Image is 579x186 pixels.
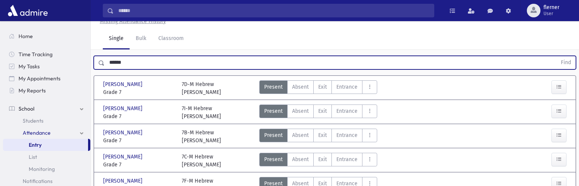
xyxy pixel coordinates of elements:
div: 7B-M Hebrew [PERSON_NAME] [182,129,221,144]
span: Monitoring [29,166,55,172]
a: Students [3,115,90,127]
span: [PERSON_NAME] [103,177,144,185]
a: Attendance [3,127,90,139]
span: Students [23,117,43,124]
span: Absent [292,131,309,139]
a: Classroom [152,28,190,49]
span: Grade 7 [103,88,174,96]
input: Search [114,4,434,17]
span: List [29,154,37,160]
a: Time Tracking [3,48,90,60]
span: My Reports [19,87,46,94]
span: User [543,11,559,17]
span: [PERSON_NAME] [103,80,144,88]
span: Entrance [336,131,358,139]
u: Missing Attendance History [100,18,166,25]
span: Exit [318,107,327,115]
span: [PERSON_NAME] [103,153,144,161]
a: My Tasks [3,60,90,72]
span: Exit [318,83,327,91]
a: School [3,103,90,115]
span: Attendance [23,129,51,136]
span: Home [19,33,33,40]
div: AttTypes [259,129,377,144]
button: Find [556,56,576,69]
span: Present [264,107,283,115]
span: Grade 7 [103,137,174,144]
span: Present [264,155,283,163]
div: AttTypes [259,80,377,96]
span: flerner [543,5,559,11]
span: Absent [292,107,309,115]
span: Entry [29,141,42,148]
a: List [3,151,90,163]
a: Home [3,30,90,42]
a: Entry [3,139,88,151]
span: [PERSON_NAME] [103,129,144,137]
span: School [19,105,34,112]
a: Bulk [130,28,152,49]
a: Monitoring [3,163,90,175]
span: Present [264,83,283,91]
span: Exit [318,131,327,139]
span: Notifications [23,178,53,184]
div: AttTypes [259,153,377,169]
span: Entrance [336,107,358,115]
div: AttTypes [259,105,377,120]
span: Entrance [336,83,358,91]
a: Missing Attendance History [97,18,166,25]
span: Present [264,131,283,139]
span: Exit [318,155,327,163]
span: Absent [292,155,309,163]
span: Entrance [336,155,358,163]
span: Absent [292,83,309,91]
span: Time Tracking [19,51,53,58]
img: AdmirePro [6,3,50,18]
div: 7I-M Hebrew [PERSON_NAME] [182,105,221,120]
span: My Tasks [19,63,40,70]
span: My Appointments [19,75,60,82]
div: 7D-M Hebrew [PERSON_NAME] [182,80,221,96]
span: Grade 7 [103,112,174,120]
a: My Reports [3,85,90,97]
span: Grade 7 [103,161,174,169]
a: My Appointments [3,72,90,85]
div: 7C-M Hebrew [PERSON_NAME] [182,153,221,169]
a: Single [103,28,130,49]
span: [PERSON_NAME] [103,105,144,112]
